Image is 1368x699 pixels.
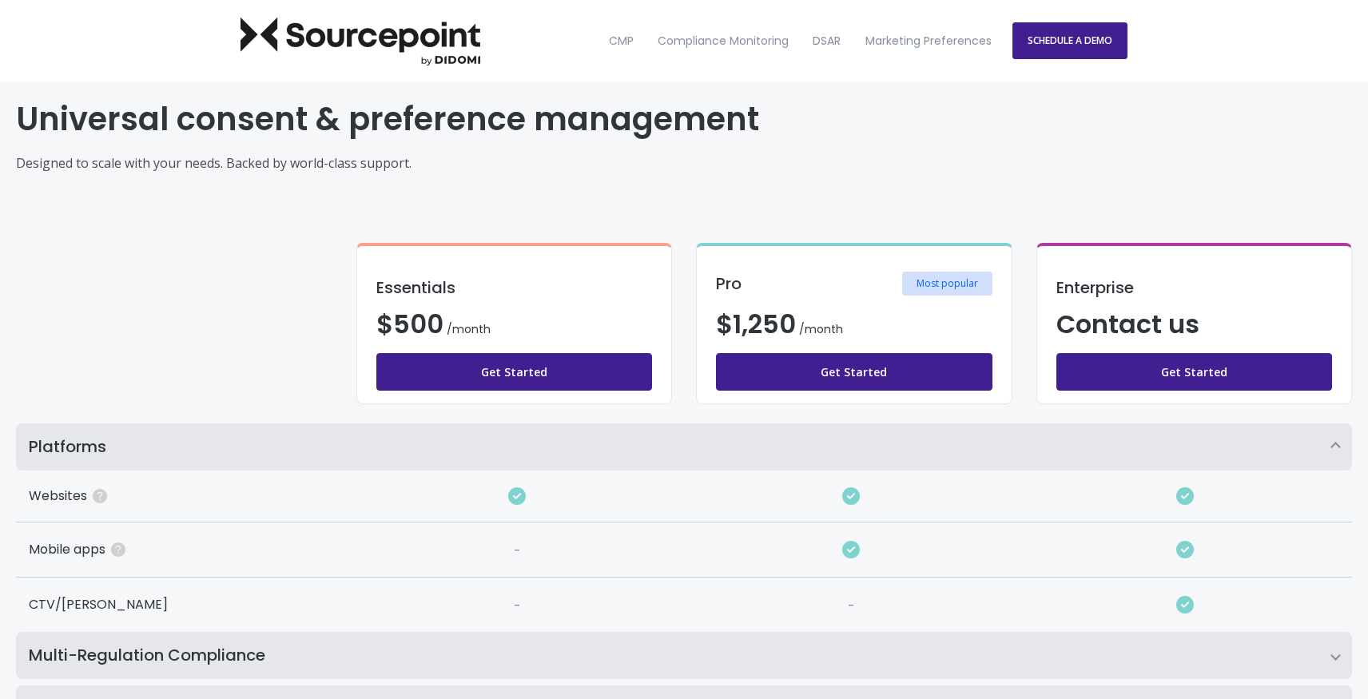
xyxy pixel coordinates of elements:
a: CMP [598,7,643,75]
p: Designed to scale with your needs. Backed by world-class support. [16,153,1352,173]
span: 1,250 [733,306,796,342]
span: Contact us [1056,306,1199,342]
h3: Enterprise [1056,280,1333,296]
nav: Desktop navigation [598,7,1002,75]
h3: Pro [716,276,742,292]
span: /month [447,321,491,337]
h3: Essentials [376,280,653,296]
a: SCHEDULE A DEMO [1012,22,1127,59]
a: Get Started [376,353,653,391]
span: Most popular [902,272,992,296]
div: CTV/[PERSON_NAME] [16,578,350,632]
span: $ [376,306,443,342]
h1: Universal consent & preference management [16,97,1352,141]
span: $ [716,306,796,342]
summary: Platforms [16,423,1352,471]
div: Websites [16,471,350,522]
div: - [514,542,521,561]
summary: Multi-Regulation Compliance [16,632,1352,679]
img: Sourcepoint Logo Dark [241,17,480,66]
a: Get Started [716,353,992,391]
a: Compliance Monitoring [647,7,799,75]
div: Mobile apps [16,522,350,578]
span: 500 [393,306,443,342]
a: Get Started [1056,353,1333,391]
span: /month [799,321,843,337]
a: Marketing Preferences [854,7,1001,75]
div: - [514,597,521,616]
div: - [848,597,855,616]
a: DSAR [802,7,851,75]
